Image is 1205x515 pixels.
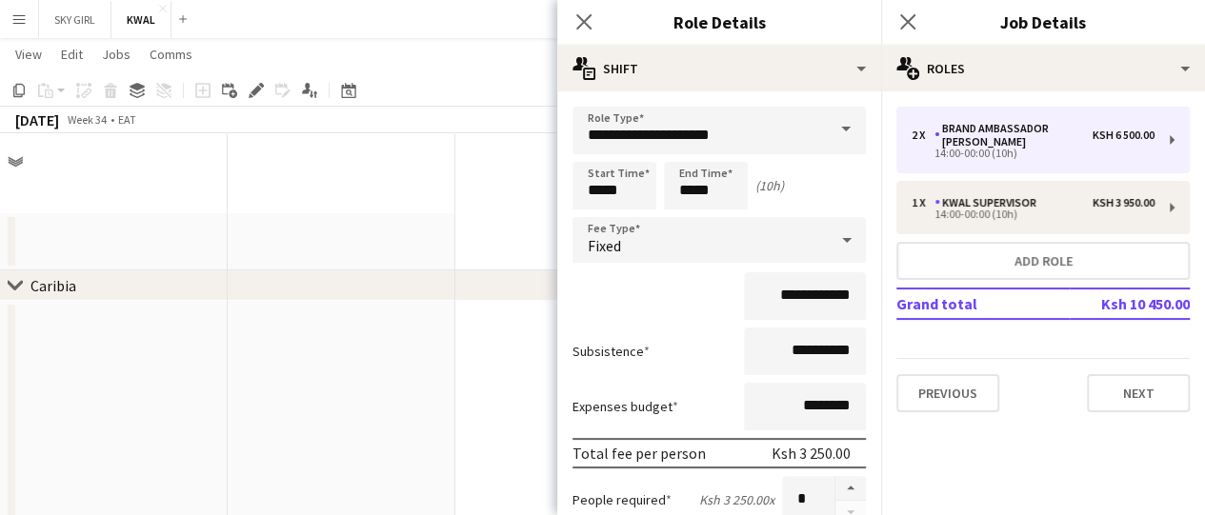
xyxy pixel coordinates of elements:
[8,42,50,67] a: View
[896,374,999,412] button: Previous
[557,10,881,34] h3: Role Details
[912,149,1155,158] div: 14:00-00:00 (10h)
[1093,196,1155,209] div: Ksh 3 950.00
[572,343,650,360] label: Subsistence
[150,46,192,63] span: Comms
[63,112,110,127] span: Week 34
[102,46,131,63] span: Jobs
[755,177,784,194] div: (10h)
[111,1,171,38] button: KWAL
[118,112,136,127] div: EAT
[772,444,851,463] div: Ksh 3 250.00
[912,209,1155,219] div: 14:00-00:00 (10h)
[588,236,621,255] span: Fixed
[1093,129,1155,142] div: Ksh 6 500.00
[1087,374,1190,412] button: Next
[30,276,76,295] div: Caribia
[912,129,934,142] div: 2 x
[557,46,881,91] div: Shift
[53,42,90,67] a: Edit
[572,444,706,463] div: Total fee per person
[881,46,1205,91] div: Roles
[94,42,138,67] a: Jobs
[896,288,1070,319] td: Grand total
[934,196,1044,209] div: KWAL SUPERVISOR
[1070,288,1190,319] td: Ksh 10 450.00
[896,242,1190,280] button: Add role
[15,110,59,129] div: [DATE]
[142,42,200,67] a: Comms
[912,196,934,209] div: 1 x
[699,491,774,508] div: Ksh 3 250.00 x
[881,10,1205,34] h3: Job Details
[572,491,672,508] label: People required
[61,46,83,63] span: Edit
[15,46,42,63] span: View
[835,476,866,501] button: Increase
[39,1,111,38] button: SKY GIRL
[934,122,1093,149] div: Brand Ambassador [PERSON_NAME]
[572,398,678,415] label: Expenses budget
